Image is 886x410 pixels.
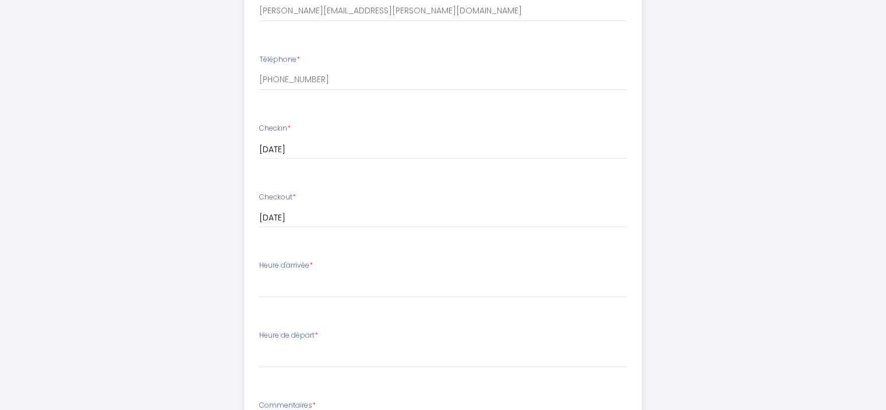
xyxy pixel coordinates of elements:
[259,330,318,341] label: Heure de départ
[259,54,300,65] label: Téléphone
[259,260,313,271] label: Heure d'arrivée
[259,192,296,203] label: Checkout
[259,123,291,134] label: Checkin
